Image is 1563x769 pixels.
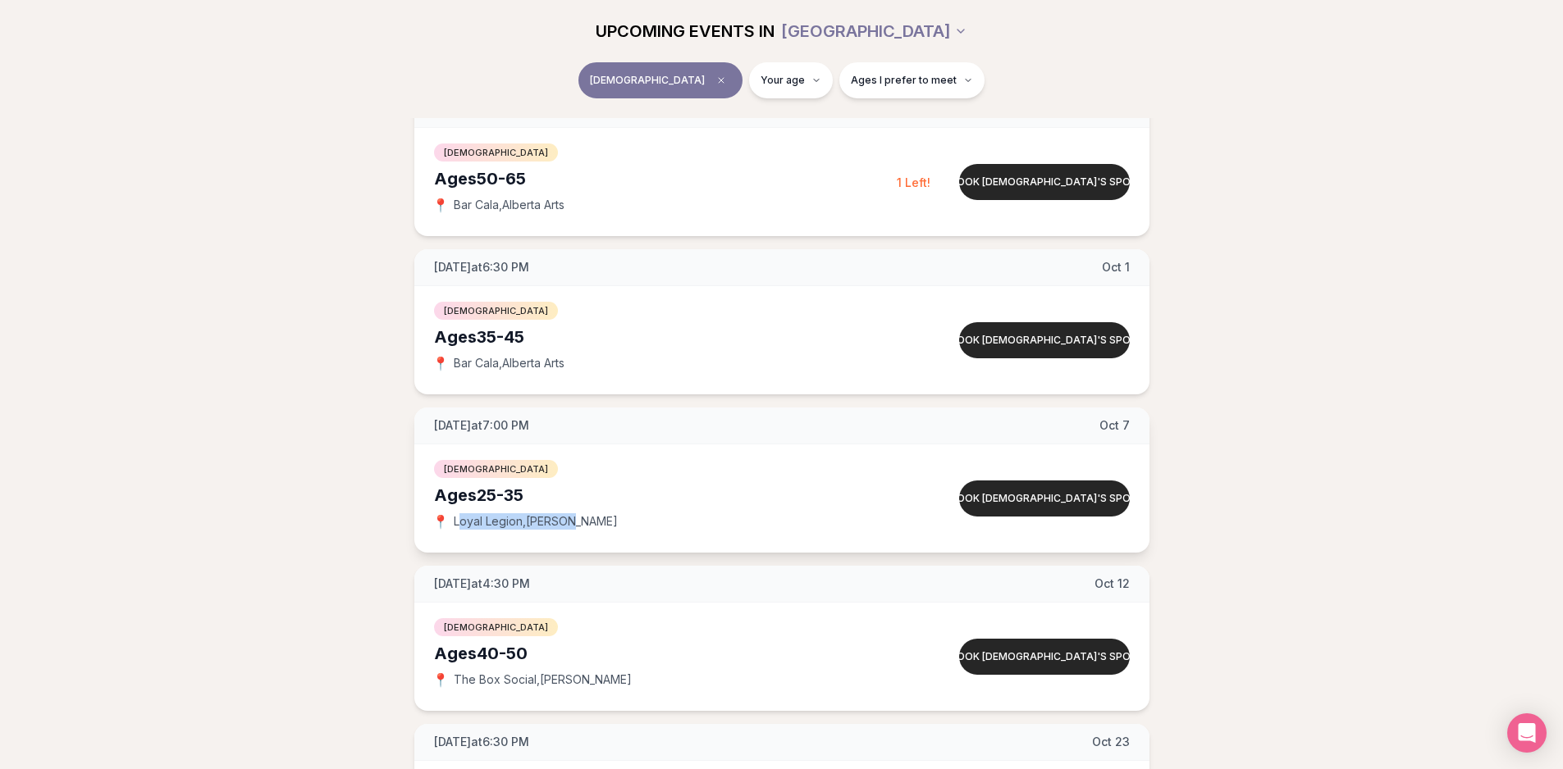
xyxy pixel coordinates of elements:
span: Bar Cala , Alberta Arts [454,355,564,371]
span: [DEMOGRAPHIC_DATA] [590,74,705,87]
span: 1 Left! [897,175,930,189]
span: Ages I prefer to meet [851,74,957,87]
span: Bar Cala , Alberta Arts [454,197,564,213]
span: [DEMOGRAPHIC_DATA] [434,302,558,320]
button: [GEOGRAPHIC_DATA] [781,13,967,49]
span: Your age [761,71,805,84]
button: Book [DEMOGRAPHIC_DATA]'s spot [959,639,1130,675]
span: [DATE] at 6:30 PM [434,259,529,275]
span: [DEMOGRAPHIC_DATA] [434,143,558,162]
span: Oct 7 [1099,417,1130,434]
span: [DATE] at 7:00 PM [434,417,529,434]
span: Oct 12 [1095,576,1130,592]
span: UPCOMING EVENTS IN [596,20,775,43]
button: Ages I prefer to meet [839,62,985,98]
span: Oct 23 [1092,734,1130,750]
div: Ages 35-45 [434,325,897,348]
div: Ages 50-65 [434,167,897,190]
div: Ages 40-50 [434,642,897,665]
span: [DEMOGRAPHIC_DATA] [434,460,558,478]
span: 📍 [434,515,447,528]
div: Ages 25-35 [434,484,897,507]
span: [DATE] at 6:30 PM [434,734,529,750]
span: Oct 1 [1102,259,1130,275]
span: 📍 [434,673,447,686]
button: Book [DEMOGRAPHIC_DATA]'s spot [959,480,1130,516]
button: [DEMOGRAPHIC_DATA]Clear event type filter [578,62,743,98]
div: Open Intercom Messenger [1507,713,1547,753]
span: [DATE] at 4:30 PM [434,576,530,592]
span: [DEMOGRAPHIC_DATA] [434,618,558,636]
button: Book [DEMOGRAPHIC_DATA]'s spot [959,322,1130,358]
span: Loyal Legion , [PERSON_NAME] [454,513,618,530]
button: Book [DEMOGRAPHIC_DATA]'s spot [959,164,1130,200]
span: The Box Social , [PERSON_NAME] [454,671,632,688]
span: 📍 [434,198,447,212]
button: Your age [749,62,833,98]
span: 📍 [434,357,447,370]
span: Clear event type filter [711,71,731,90]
